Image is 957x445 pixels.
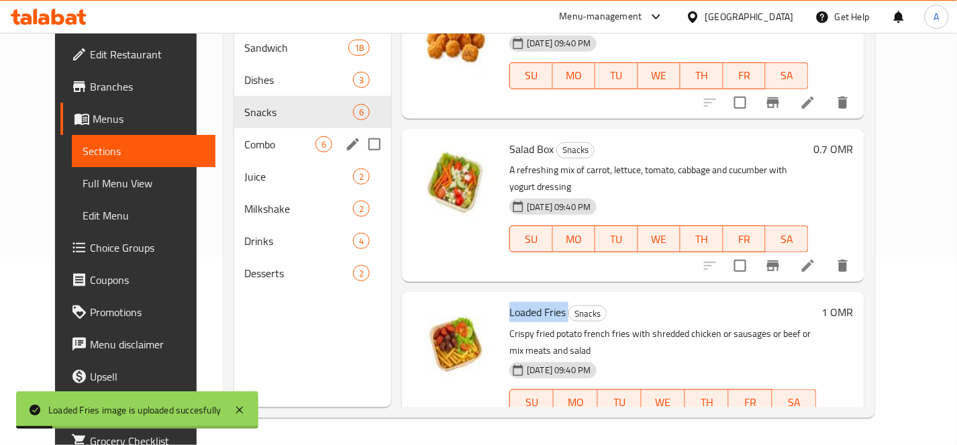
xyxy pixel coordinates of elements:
[413,303,499,389] img: Loaded Fries
[686,66,717,85] span: TH
[83,175,204,191] span: Full Menu View
[90,240,204,256] span: Choice Groups
[349,42,369,54] span: 18
[343,134,363,154] button: edit
[354,235,369,248] span: 4
[554,389,597,416] button: MO
[771,66,803,85] span: SA
[691,393,723,412] span: TH
[245,136,316,152] div: Combo
[234,160,392,193] div: Juice2
[642,389,685,416] button: WE
[521,201,596,213] span: [DATE] 09:40 PM
[353,201,370,217] div: items
[705,9,794,24] div: [GEOGRAPHIC_DATA]
[60,103,215,135] a: Menus
[644,66,675,85] span: WE
[354,170,369,183] span: 2
[234,26,392,295] nav: Menu sections
[348,40,370,56] div: items
[800,95,816,111] a: Edit menu item
[234,225,392,257] div: Drinks4
[245,104,354,120] span: Snacks
[734,393,767,412] span: FR
[559,393,592,412] span: MO
[509,139,554,159] span: Salad Box
[729,389,772,416] button: FR
[827,250,859,282] button: delete
[60,70,215,103] a: Branches
[569,306,606,322] span: Snacks
[557,142,594,158] span: Snacks
[558,66,590,85] span: MO
[354,203,369,215] span: 2
[757,250,789,282] button: Branch-specific-item
[601,66,632,85] span: TU
[757,87,789,119] button: Branch-specific-item
[48,403,221,417] div: Loaded Fries image is uploaded succesfully
[245,233,354,249] span: Drinks
[729,66,760,85] span: FR
[595,62,638,89] button: TU
[515,66,547,85] span: SU
[681,62,723,89] button: TH
[90,304,204,320] span: Promotions
[560,9,642,25] div: Menu-management
[245,265,354,281] span: Desserts
[644,230,675,249] span: WE
[814,140,854,158] h6: 0.7 OMR
[509,162,808,195] p: A refreshing mix of carrot, lettuce, tomato, cabbage and cucumber with yogurt dressing
[638,226,681,252] button: WE
[601,230,632,249] span: TU
[723,226,766,252] button: FR
[685,389,729,416] button: TH
[90,46,204,62] span: Edit Restaurant
[827,87,859,119] button: delete
[638,62,681,89] button: WE
[60,232,215,264] a: Choice Groups
[72,199,215,232] a: Edit Menu
[315,136,332,152] div: items
[771,230,803,249] span: SA
[772,389,816,416] button: SA
[509,226,552,252] button: SU
[726,252,754,280] span: Select to update
[509,302,566,322] span: Loaded Fries
[521,37,596,50] span: [DATE] 09:40 PM
[603,393,636,412] span: TU
[72,135,215,167] a: Sections
[234,64,392,96] div: Dishes3
[598,389,642,416] button: TU
[234,257,392,289] div: Desserts2
[934,9,940,24] span: A
[553,226,595,252] button: MO
[723,62,766,89] button: FR
[90,368,204,385] span: Upsell
[515,230,547,249] span: SU
[234,128,392,160] div: Combo6edit
[90,79,204,95] span: Branches
[413,140,499,226] img: Salad Box
[234,32,392,64] div: Sandwich18
[595,226,638,252] button: TU
[647,393,680,412] span: WE
[60,38,215,70] a: Edit Restaurant
[60,360,215,393] a: Upsell
[556,142,595,158] div: Snacks
[509,389,554,416] button: SU
[83,207,204,224] span: Edit Menu
[558,230,590,249] span: MO
[681,226,723,252] button: TH
[83,143,204,159] span: Sections
[822,303,854,322] h6: 1 OMR
[245,168,354,185] span: Juice
[729,230,760,249] span: FR
[245,201,354,217] span: Milkshake
[93,111,204,127] span: Menus
[60,296,215,328] a: Promotions
[553,62,595,89] button: MO
[509,326,816,359] p: Crispy fried potato french fries with shredded chicken or sausages or beef or mix meats and salad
